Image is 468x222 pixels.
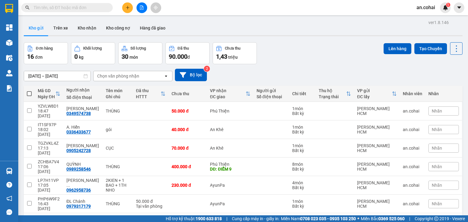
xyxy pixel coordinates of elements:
[292,111,313,116] div: Bất kỳ
[357,88,392,93] div: VP gửi
[187,55,190,60] span: đ
[210,167,250,172] div: DĐ: ĐIỂM 9
[357,162,397,172] div: [PERSON_NAME] HCM
[106,127,130,132] div: gói
[257,88,286,93] div: Người gửi
[292,204,313,209] div: Bất kỳ
[6,168,12,174] img: warehouse-icon
[73,21,101,35] button: Kho nhận
[172,183,204,188] div: 230.000 đ
[66,204,91,209] div: 0979317179
[178,46,189,50] div: Đã thu
[66,125,100,130] div: A. Hiển
[66,162,100,167] div: QUỲNH
[226,215,227,222] span: |
[403,91,422,96] div: Nhân viên
[403,146,422,151] div: an.cohai
[154,5,158,10] span: aim
[196,216,222,221] strong: 1900 633 818
[136,199,165,204] div: 50.000 đ
[6,24,12,31] img: dashboard-icon
[292,185,313,190] div: Bất kỳ
[35,55,43,60] span: đơn
[175,69,207,81] button: Bộ lọc
[403,201,422,206] div: an.cohai
[300,216,356,221] strong: 0708 023 035 - 0935 103 250
[135,21,170,35] button: Hàng đã giao
[225,46,240,50] div: Chưa thu
[447,3,449,7] span: 1
[38,183,60,193] div: 17:05 [DATE]
[443,5,448,10] img: icon-new-feature
[38,141,60,146] div: TGZVKL4Z
[292,106,313,111] div: 1 món
[106,94,130,99] div: Ghi chú
[432,109,442,113] span: Nhãn
[6,209,12,215] span: message
[38,178,60,183] div: LP7H11VP
[456,5,462,10] span: caret-down
[133,86,168,102] th: Toggle SortBy
[66,178,100,188] div: Phương Long Sơn
[122,53,128,60] span: 30
[210,127,250,132] div: An Khê
[172,146,204,151] div: 70.000 đ
[165,42,210,64] button: Đã thu90.000đ
[292,180,313,185] div: 4 món
[357,180,397,190] div: [PERSON_NAME] HCM
[25,5,30,10] span: search
[106,201,130,206] div: THÙNG
[354,86,400,102] th: Toggle SortBy
[66,183,70,188] span: ...
[66,199,100,204] div: ĐL Chánh
[428,91,459,96] div: Nhãn
[79,55,83,60] span: kg
[71,42,115,64] button: Khối lượng0kg
[66,111,91,116] div: 0349574738
[106,88,130,93] div: Tên món
[38,146,60,155] div: 17:13 [DATE]
[74,53,78,60] span: 0
[38,164,60,174] div: 17:06 [DATE]
[136,2,147,13] button: file-add
[357,217,359,220] span: ⚪️
[292,199,313,204] div: 1 món
[164,74,168,78] svg: open
[38,127,60,137] div: 18:02 [DATE]
[292,162,313,167] div: 8 món
[210,201,250,206] div: AyunPa
[24,71,90,81] input: Select a date range.
[292,148,313,153] div: Bất kỳ
[172,91,204,96] div: Chưa thu
[66,148,91,153] div: 0905242728
[48,21,73,35] button: Trên xe
[357,125,397,134] div: [PERSON_NAME] HCM
[66,188,91,193] div: 0962958736
[66,143,100,148] div: MINH THẢO
[292,167,313,172] div: Bất kỳ
[232,215,279,222] span: Cung cấp máy in - giấy in:
[384,43,411,54] button: Lên hàng
[210,94,246,99] div: ĐC giao
[66,95,100,100] div: Số điện thoại
[36,46,53,50] div: Đơn hàng
[136,88,161,93] div: Đã thu
[172,127,204,132] div: 40.000 đ
[38,159,60,164] div: ZCHBA7V4
[403,127,422,132] div: an.cohai
[24,21,48,35] button: Kho gửi
[106,164,130,169] div: THÙNG
[140,5,144,10] span: file-add
[210,183,250,188] div: AyunPa
[412,4,440,11] span: an.cohai
[434,217,438,221] span: copyright
[5,4,13,13] img: logo-vxr
[378,216,405,221] strong: 0369 525 060
[38,109,60,118] div: 18:47 [DATE]
[66,130,91,134] div: 0336433677
[446,3,450,7] sup: 1
[6,85,12,92] img: solution-icon
[38,104,60,109] div: YZVLW8D1
[316,86,354,102] th: Toggle SortBy
[83,46,102,50] div: Khối lượng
